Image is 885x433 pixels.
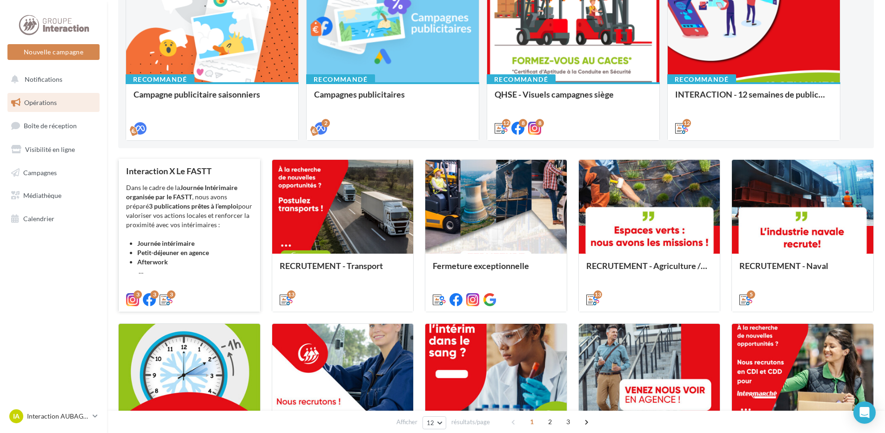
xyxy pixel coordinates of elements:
[586,261,713,280] div: RECRUTEMENT - Agriculture / Espaces verts
[6,209,101,229] a: Calendrier
[150,290,159,299] div: 3
[543,414,557,429] span: 2
[13,412,20,421] span: IA
[137,239,194,247] strong: Journée intérimaire
[853,401,876,424] div: Open Intercom Messenger
[7,407,100,425] a: IA Interaction AUBAGNE
[137,258,168,266] strong: Afterwork
[126,184,237,201] strong: Journée Intérimaire organisée par le FASTT
[747,290,755,299] div: 5
[6,140,101,159] a: Visibilité en ligne
[126,183,253,276] div: Dans le cadre de la , nous avons préparé pour valoriser vos actions locales et renforcer la proxi...
[6,93,101,112] a: Opérations
[126,74,194,85] div: Recommandé
[427,419,435,426] span: 12
[524,414,539,429] span: 1
[24,98,57,106] span: Opérations
[451,418,490,426] span: résultats/page
[25,75,62,83] span: Notifications
[739,261,866,280] div: RECRUTEMENT - Naval
[149,202,238,210] strong: 3 publications prêtes à l’emploi
[683,119,691,127] div: 12
[495,90,652,108] div: QHSE - Visuels campagnes siège
[23,215,54,223] span: Calendrier
[137,249,209,256] strong: Petit-déjeuner en agence
[487,74,556,85] div: Recommandé
[306,74,375,85] div: Recommandé
[561,414,576,429] span: 3
[7,44,100,60] button: Nouvelle campagne
[287,290,295,299] div: 13
[594,290,602,299] div: 13
[126,166,253,176] div: Interaction X Le FASTT
[433,261,559,280] div: Fermeture exceptionnelle
[6,116,101,136] a: Boîte de réception
[322,119,330,127] div: 2
[134,90,291,108] div: Campagne publicitaire saisonniers
[25,145,75,153] span: Visibilité en ligne
[134,290,142,299] div: 3
[396,418,417,426] span: Afficher
[6,70,98,89] button: Notifications
[27,412,89,421] p: Interaction AUBAGNE
[6,163,101,183] a: Campagnes
[23,191,61,199] span: Médiathèque
[314,90,471,108] div: Campagnes publicitaires
[502,119,510,127] div: 12
[667,74,736,85] div: Recommandé
[6,186,101,205] a: Médiathèque
[23,168,57,176] span: Campagnes
[280,261,406,280] div: RECRUTEMENT - Transport
[167,290,175,299] div: 3
[24,122,77,130] span: Boîte de réception
[675,90,832,108] div: INTERACTION - 12 semaines de publication
[519,119,527,127] div: 8
[422,416,446,429] button: 12
[536,119,544,127] div: 8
